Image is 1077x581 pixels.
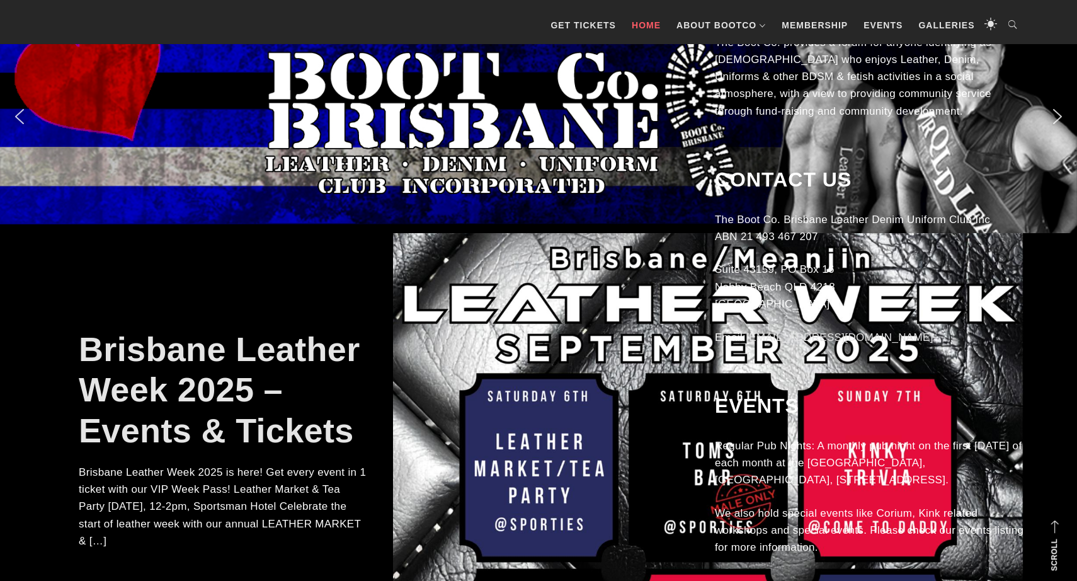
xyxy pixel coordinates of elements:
[715,34,1025,120] p: The Boot Co. provides a forum for anyone identifying as [DEMOGRAPHIC_DATA] who enjoys Leather, De...
[79,330,360,450] a: Brisbane Leather Week 2025 – Events & Tickets
[79,464,368,549] p: Brisbane Leather Week 2025 is here! Get every event in 1 ticket with our VIP Week Pass! Leather M...
[1047,106,1068,127] img: next arrow
[625,6,667,44] a: Home
[715,329,1025,346] p: Email:
[912,6,981,44] a: Galleries
[715,168,1025,192] h2: Contact Us
[746,331,933,343] a: [EMAIL_ADDRESS][DOMAIN_NAME]
[857,6,909,44] a: Events
[715,262,1025,313] p: Suite 43159, PO Box 16 Nobby Beach QLD 4218 [GEOGRAPHIC_DATA]
[544,6,622,44] a: GET TICKETS
[715,211,1025,245] p: The Boot Co. Brisbane Leather Denim Uniform Club Inc ABN 21 493 467 207
[1050,539,1059,571] strong: Scroll
[670,6,772,44] a: About BootCo
[715,394,1025,418] h2: Events
[775,6,854,44] a: Membership
[715,505,1025,556] p: We also hold special events like Corium, Kink related workshops and special events. Please check ...
[9,106,30,127] img: previous arrow
[715,437,1025,489] p: Regular Pub Nights: A monthly pub night on the first [DATE] of each month at the [GEOGRAPHIC_DATA...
